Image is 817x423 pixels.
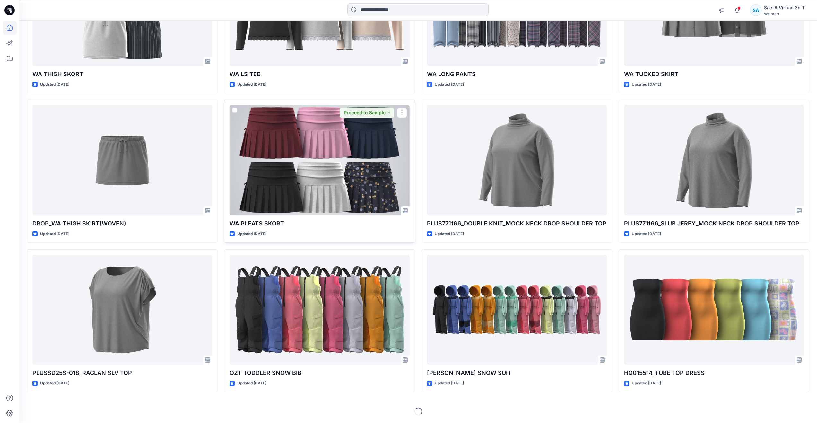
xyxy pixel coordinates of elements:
p: Updated [DATE] [435,81,464,88]
p: Updated [DATE] [40,81,69,88]
p: Updated [DATE] [237,231,266,237]
p: Updated [DATE] [632,81,661,88]
p: WA LS TEE [230,70,409,79]
p: PLUS771166_DOUBLE KNIT_MOCK NECK DROP SHOULDER TOP [427,219,607,228]
p: [PERSON_NAME] SNOW SUIT [427,368,607,377]
div: Sae-A Virtual 3d Team [764,4,809,12]
p: Updated [DATE] [237,81,266,88]
p: Updated [DATE] [435,231,464,237]
p: OZT TODDLER SNOW BIB [230,368,409,377]
p: Updated [DATE] [435,380,464,387]
a: OZT TODDLER SNOW BIB [230,255,409,365]
a: PLUSSD25S-018_RAGLAN SLV TOP [32,255,212,365]
p: WA THIGH SKORT [32,70,212,79]
p: WA LONG PANTS [427,70,607,79]
a: HQ015514_TUBE TOP DRESS [624,255,804,365]
p: HQ015514_TUBE TOP DRESS [624,368,804,377]
div: Walmart [764,12,809,16]
div: SA [750,4,761,16]
p: Updated [DATE] [632,380,661,387]
p: Updated [DATE] [632,231,661,237]
a: PLUS771166_SLUB JEREY_MOCK NECK DROP SHOULDER TOP [624,105,804,215]
p: DROP_WA THIGH SKIRT(WOVEN) [32,219,212,228]
p: Updated [DATE] [237,380,266,387]
a: DROP_WA THIGH SKIRT(WOVEN) [32,105,212,215]
a: OZT TODDLER SNOW SUIT [427,255,607,365]
a: WA PLEATS SKORT [230,105,409,215]
a: PLUS771166_DOUBLE KNIT_MOCK NECK DROP SHOULDER TOP [427,105,607,215]
p: PLUS771166_SLUB JEREY_MOCK NECK DROP SHOULDER TOP [624,219,804,228]
p: Updated [DATE] [40,231,69,237]
p: WA TUCKED SKIRT [624,70,804,79]
p: PLUSSD25S-018_RAGLAN SLV TOP [32,368,212,377]
p: WA PLEATS SKORT [230,219,409,228]
p: Updated [DATE] [40,380,69,387]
